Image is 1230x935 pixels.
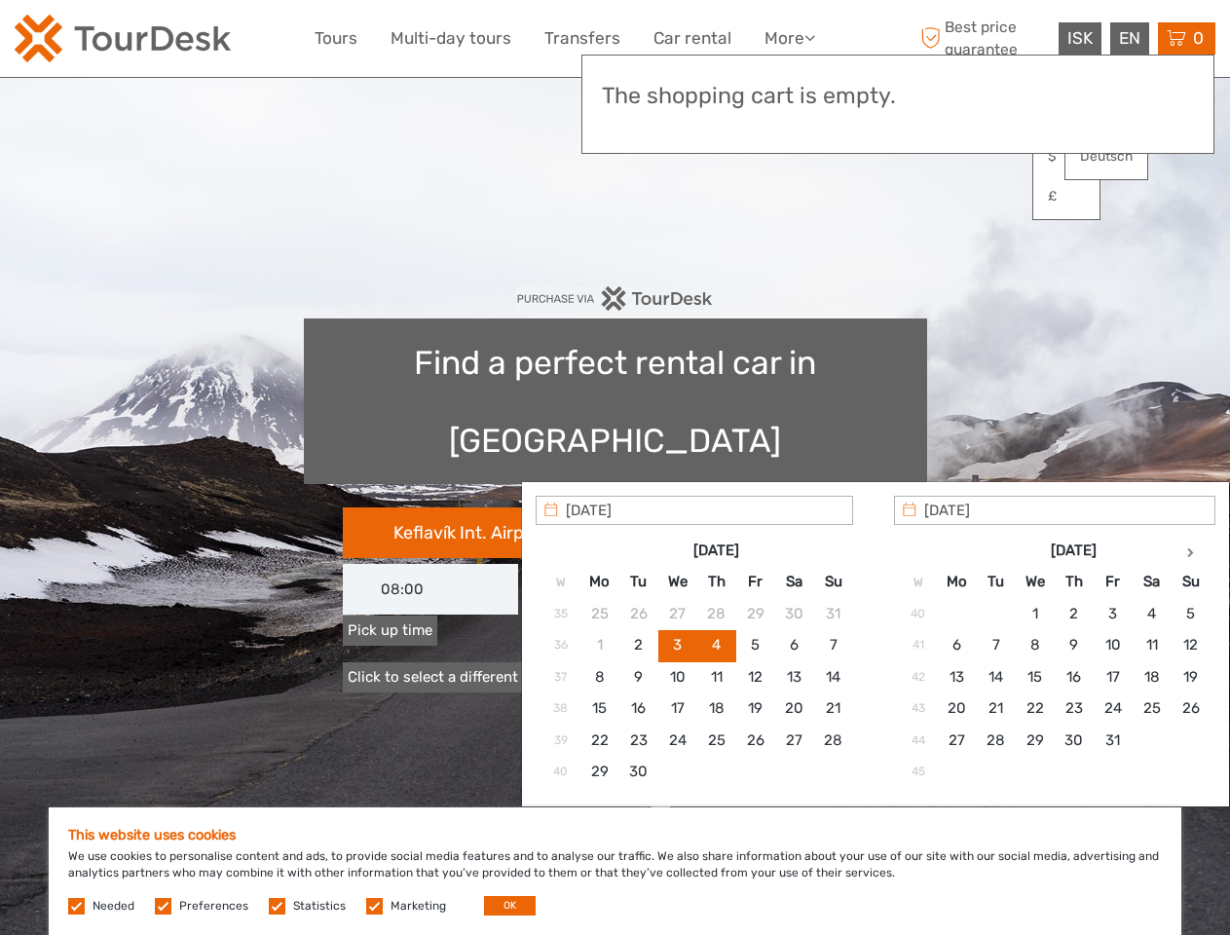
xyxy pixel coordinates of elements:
[814,598,853,629] td: 31
[619,661,658,692] td: 9
[736,725,775,756] td: 26
[775,598,814,629] td: 30
[1133,567,1172,598] th: Sa
[736,693,775,725] td: 19
[775,693,814,725] td: 20
[1094,630,1133,661] td: 10
[697,725,736,756] td: 25
[343,564,518,615] input: Pick up time
[1172,567,1211,598] th: Su
[484,896,536,916] button: OK
[814,567,853,598] th: Su
[938,661,977,692] td: 13
[938,567,977,598] th: Mo
[899,567,938,598] th: W
[775,567,814,598] th: Sa
[580,567,619,598] th: Mo
[899,725,938,756] td: 44
[619,756,658,787] td: 30
[15,15,231,62] img: 120-15d4194f-c635-41b9-a512-a3cb382bfb57_logo_small.png
[580,756,619,787] td: 29
[977,693,1016,725] td: 21
[580,725,619,756] td: 22
[541,725,580,756] td: 39
[1016,693,1055,725] td: 22
[736,661,775,692] td: 12
[580,693,619,725] td: 15
[619,567,658,598] th: Tu
[938,693,977,725] td: 20
[1172,661,1211,692] td: 19
[764,24,815,53] a: More
[814,725,853,756] td: 28
[899,661,938,692] td: 42
[619,630,658,661] td: 2
[1094,567,1133,598] th: Fr
[393,522,547,543] span: Keflavík Int. Airport
[1016,725,1055,756] td: 29
[736,567,775,598] th: Fr
[27,34,220,50] p: We're away right now. Please check back later!
[938,630,977,661] td: 6
[977,630,1016,661] td: 7
[899,630,938,661] td: 41
[391,24,511,53] a: Multi-day tours
[658,630,697,661] td: 3
[541,567,580,598] th: W
[619,693,658,725] td: 16
[1094,725,1133,756] td: 31
[93,898,134,915] label: Needed
[541,630,580,661] td: 36
[1016,598,1055,629] td: 1
[1016,567,1055,598] th: We
[814,630,853,661] td: 7
[315,24,357,53] a: Tours
[544,24,620,53] a: Transfers
[1094,598,1133,629] td: 3
[915,17,1054,59] span: Best price guarantee
[304,318,927,484] h1: Find a perfect rental car in [GEOGRAPHIC_DATA]
[619,598,658,629] td: 26
[1133,630,1172,661] td: 11
[224,30,247,54] button: Open LiveChat chat widget
[899,598,938,629] td: 40
[580,630,619,661] td: 1
[1033,139,1100,174] a: $
[977,567,1016,598] th: Tu
[697,630,736,661] td: 4
[977,725,1016,756] td: 28
[1055,567,1094,598] th: Th
[49,807,1181,935] div: We use cookies to personalise content and ads, to provide social media features and to analyse ou...
[602,83,1194,110] h3: The shopping cart is empty.
[1055,725,1094,756] td: 30
[1016,661,1055,692] td: 15
[391,898,446,915] label: Marketing
[775,630,814,661] td: 6
[1055,598,1094,629] td: 2
[293,898,346,915] label: Statistics
[343,662,621,692] a: Click to select a different drop off place
[658,725,697,756] td: 24
[814,693,853,725] td: 21
[1016,630,1055,661] td: 8
[580,598,619,629] td: 25
[541,756,580,787] td: 40
[1094,661,1133,692] td: 17
[1110,22,1149,55] div: EN
[899,756,938,787] td: 45
[1172,693,1211,725] td: 26
[1172,630,1211,661] td: 12
[179,898,248,915] label: Preferences
[938,725,977,756] td: 27
[775,725,814,756] td: 27
[697,661,736,692] td: 11
[68,827,1162,843] h5: This website uses cookies
[580,661,619,692] td: 8
[541,693,580,725] td: 38
[977,661,1016,692] td: 14
[1133,693,1172,725] td: 25
[658,661,697,692] td: 10
[736,598,775,629] td: 29
[1133,598,1172,629] td: 4
[736,630,775,661] td: 5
